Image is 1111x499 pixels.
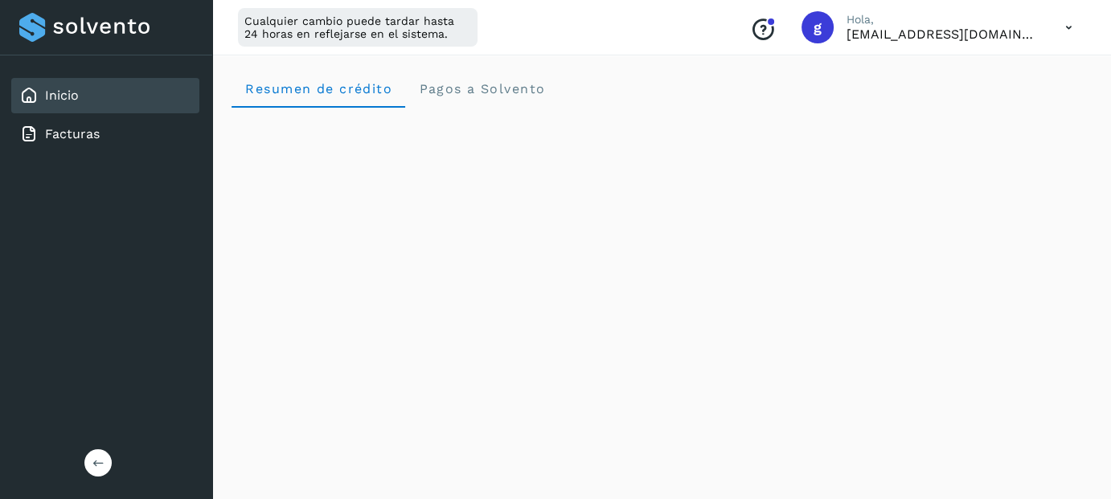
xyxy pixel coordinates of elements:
p: gdl_silver@hotmail.com [847,27,1039,42]
a: Inicio [45,88,79,103]
div: Facturas [11,117,199,152]
div: Inicio [11,78,199,113]
a: Facturas [45,126,100,141]
span: Resumen de crédito [244,81,392,96]
span: Pagos a Solvento [418,81,545,96]
p: Hola, [847,13,1039,27]
div: Cualquier cambio puede tardar hasta 24 horas en reflejarse en el sistema. [238,8,478,47]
